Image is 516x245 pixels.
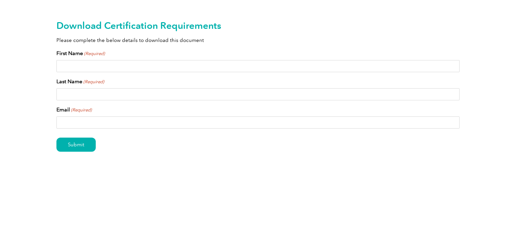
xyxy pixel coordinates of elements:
p: Please complete the below details to download this document [56,37,460,44]
label: Email [56,106,92,114]
input: Submit [56,138,96,152]
label: First Name [56,49,105,57]
span: (Required) [83,79,104,85]
h2: Download Certification Requirements [56,20,460,31]
span: (Required) [84,50,105,57]
label: Last Name [56,78,104,86]
span: (Required) [71,107,92,113]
